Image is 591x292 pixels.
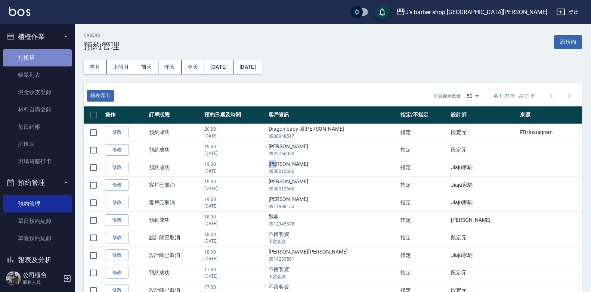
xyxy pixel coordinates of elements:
button: save [375,4,390,19]
div: J’s barber shop [GEOGRAPHIC_DATA][PERSON_NAME] [405,7,547,17]
p: 每頁顯示數量 [434,93,461,99]
td: 不留客資 [267,229,399,246]
th: 客戶資訊 [267,106,399,124]
p: [DATE] [204,203,264,209]
td: 指定 [399,229,449,246]
td: 預約成功 [147,124,203,141]
img: Person [6,271,21,286]
a: 報表匯出 [87,90,114,102]
a: 修改 [105,232,129,243]
div: 50 [464,86,482,106]
p: 17:00 [204,266,264,273]
td: 指定 [399,194,449,211]
td: 預約成功 [147,264,203,282]
p: 不留客資 [269,238,397,245]
button: 登出 [553,5,582,19]
td: 散客 [267,211,399,229]
p: 18:00 [204,231,264,238]
button: 櫃檯作業 [3,27,72,46]
p: 20:00 [204,126,264,133]
button: 昨天 [158,60,182,74]
td: 設計師已取消 [147,246,203,264]
a: 現場電腦打卡 [3,153,72,170]
p: [DATE] [204,133,264,139]
p: 19:00 [204,161,264,168]
td: 指定 [399,124,449,141]
td: FB/Instagram [518,124,582,141]
a: 修改 [105,162,129,173]
td: Jiaju家駒 [449,159,518,176]
p: 0938012666 [269,168,397,175]
td: Jiaju家駒 [449,194,518,211]
p: 0912345678 [269,221,397,227]
button: 預約管理 [3,173,72,192]
a: 修改 [105,249,129,261]
p: 18:30 [204,214,264,220]
td: 指定 [399,264,449,282]
button: [DATE] [233,60,262,74]
p: 0925766050 [269,150,397,157]
a: 每日結帳 [3,118,72,136]
td: 指定 [399,246,449,264]
a: 單日預約紀錄 [3,212,72,230]
th: 設計師 [449,106,518,124]
p: [DATE] [204,150,264,157]
button: [DATE] [204,60,233,74]
p: 服務人員 [23,279,61,286]
p: 19:00 [204,196,264,203]
td: 段定元 [449,124,518,141]
a: 修改 [105,214,129,226]
p: 0938012666 [269,186,397,192]
a: 預約管理 [3,195,72,212]
td: [PERSON_NAME] [267,176,399,194]
p: 不留客資 [269,273,397,280]
td: [PERSON_NAME] [449,211,518,229]
td: 指定 [399,176,449,194]
img: Logo [9,7,30,16]
td: 預約成功 [147,141,203,159]
a: 修改 [105,179,129,191]
p: 0919283581 [269,256,397,263]
a: 修改 [105,127,129,138]
button: 本月 [84,60,107,74]
button: 新預約 [554,35,582,49]
p: 19:00 [204,143,264,150]
td: 預約成功 [147,159,203,176]
td: 指定 [399,159,449,176]
a: 修改 [105,267,129,279]
td: Jiaju家駒 [449,176,518,194]
p: [DATE] [204,168,264,174]
td: [PERSON_NAME] [267,194,399,211]
td: 設計師已取消 [147,229,203,246]
button: 上個月 [107,60,135,74]
button: 今天 [182,60,205,74]
th: 指定/不指定 [399,106,449,124]
p: [DATE] [204,185,264,192]
h3: 預約管理 [84,41,120,51]
td: 不留客資 [267,264,399,282]
p: [DATE] [204,220,264,227]
h2: Orders [84,33,120,38]
td: 段定元 [449,264,518,282]
th: 訂單狀態 [147,106,203,124]
a: 排班表 [3,136,72,153]
p: 0986048517 [269,133,397,140]
p: [DATE] [204,238,264,245]
th: 預約日期及時間 [202,106,266,124]
a: 修改 [105,197,129,208]
a: 新預約 [554,38,582,45]
p: 18:00 [204,249,264,255]
a: 單週預約紀錄 [3,230,72,247]
td: 段定元 [449,229,518,246]
p: 第 1–21 筆 共 21 筆 [493,93,535,99]
a: 材料自購登錄 [3,101,72,118]
a: 修改 [105,144,129,156]
th: 操作 [103,106,147,124]
p: [DATE] [204,255,264,262]
td: 段定元 [449,141,518,159]
p: 17:00 [204,284,264,291]
td: 客戶已取消 [147,194,203,211]
td: 指定 [399,211,449,229]
td: Jiaju家駒 [449,246,518,264]
td: [PERSON_NAME][PERSON_NAME] [267,246,399,264]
